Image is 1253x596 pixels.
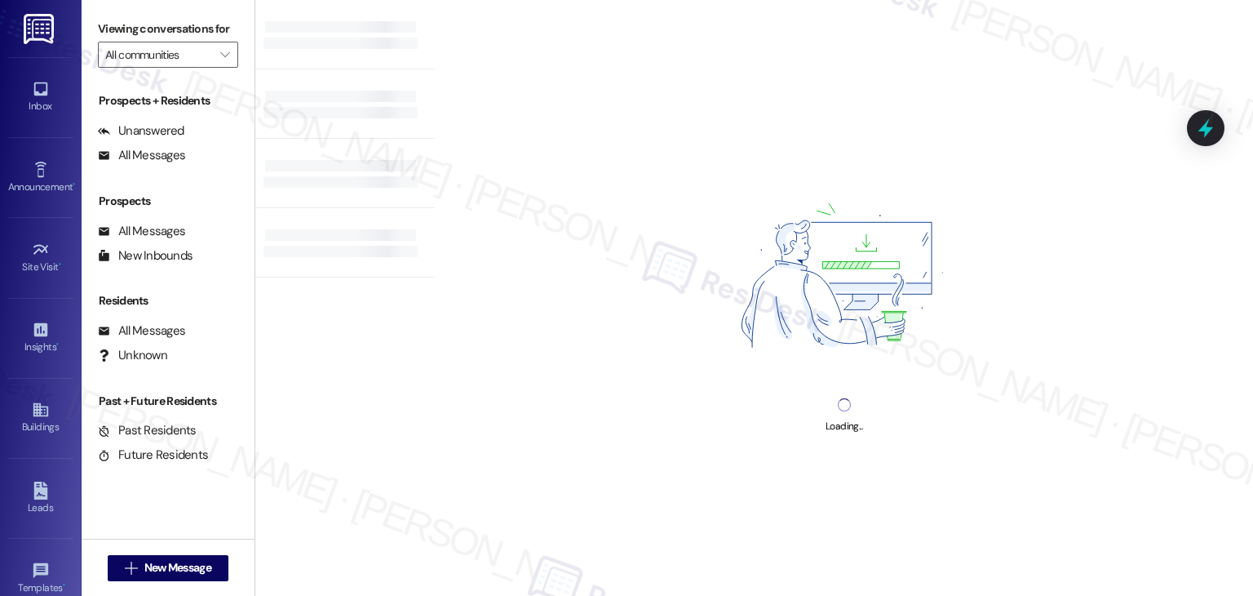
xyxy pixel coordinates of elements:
span: • [73,179,75,190]
a: Leads [8,477,73,521]
label: Viewing conversations for [98,16,238,42]
span: • [56,339,59,350]
div: Prospects [82,193,255,210]
div: Past Residents [98,422,197,439]
div: All Messages [98,147,185,164]
i:  [125,562,137,575]
span: • [59,259,61,270]
div: All Messages [98,223,185,240]
a: Buildings [8,396,73,440]
a: Inbox [8,75,73,119]
div: Unanswered [98,122,184,140]
div: Residents [82,292,255,309]
div: Loading... [826,418,862,435]
input: All communities [105,42,212,68]
span: • [63,580,65,591]
div: New Inbounds [98,247,193,265]
div: All Messages [98,322,185,340]
a: Insights • [8,316,73,360]
button: New Message [108,555,228,581]
i:  [220,48,229,61]
div: Future Residents [98,447,208,464]
div: Prospects + Residents [82,92,255,109]
div: Unknown [98,347,167,364]
img: ResiDesk Logo [24,14,57,44]
a: Site Visit • [8,236,73,280]
div: Past + Future Residents [82,393,255,410]
span: New Message [144,559,211,576]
